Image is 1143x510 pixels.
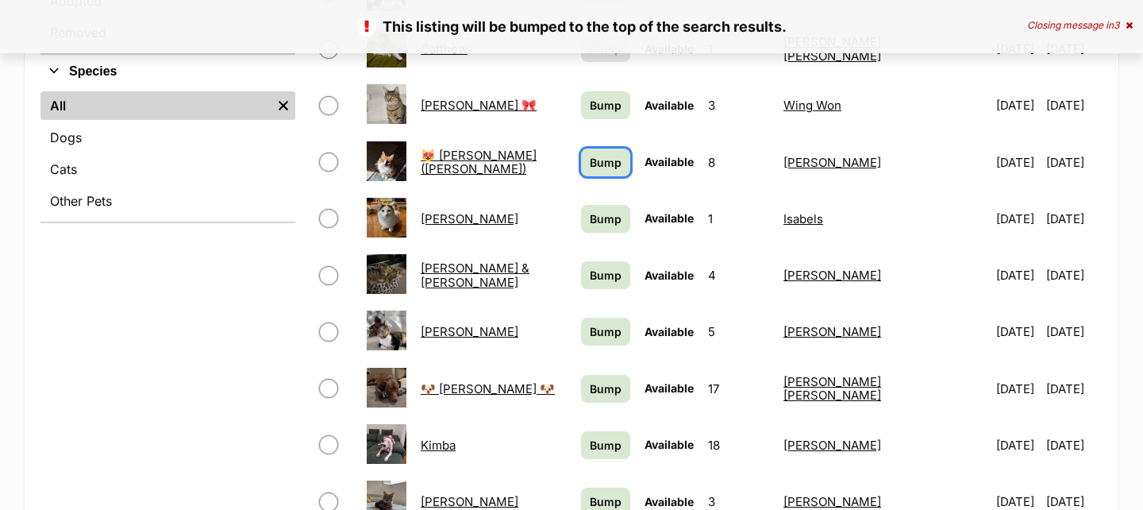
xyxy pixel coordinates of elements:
span: Bump [590,267,622,284]
td: [DATE] [1046,191,1101,246]
td: 3 [702,78,775,133]
td: [DATE] [1046,418,1101,473]
a: Cats [40,155,295,184]
a: [PERSON_NAME] [783,324,881,339]
a: [PERSON_NAME] [783,268,881,283]
a: Other Pets [40,187,295,215]
a: Dogs [40,123,295,152]
span: 3 [1114,19,1119,31]
span: Available [645,99,694,112]
a: [PERSON_NAME] [783,155,881,170]
td: [DATE] [990,304,1045,359]
td: [DATE] [990,361,1045,416]
td: [DATE] [990,135,1045,190]
td: [DATE] [1046,304,1101,359]
div: Species [40,88,295,222]
img: 🐶 Jeff 🐶 [367,368,406,408]
span: Available [645,325,694,338]
td: [DATE] [990,191,1045,246]
td: [DATE] [1046,135,1101,190]
td: [DATE] [990,248,1045,303]
span: Bump [590,493,622,510]
a: [PERSON_NAME] [421,211,518,226]
a: Isabels [783,211,823,226]
a: 🐶 [PERSON_NAME] 🐶 [421,381,555,396]
td: 17 [702,361,775,416]
a: [PERSON_NAME] 🎀 [421,98,537,113]
span: Available [645,495,694,508]
a: [PERSON_NAME] [421,494,518,509]
td: [DATE] [1046,248,1101,303]
a: Bump [581,91,630,119]
a: Bump [581,261,630,289]
a: [PERSON_NAME] [PERSON_NAME] [783,374,881,403]
span: Bump [590,323,622,340]
td: 4 [702,248,775,303]
span: Bump [590,211,622,227]
p: This listing will be bumped to the top of the search results. [16,16,1127,37]
a: [PERSON_NAME] [421,324,518,339]
button: Species [40,61,295,82]
a: [PERSON_NAME] [783,438,881,453]
span: Bump [590,381,622,397]
a: Wing Won [783,98,841,113]
span: Bump [590,154,622,171]
a: [PERSON_NAME] [783,494,881,509]
span: Available [645,438,694,451]
td: 1 [702,191,775,246]
span: Available [645,42,694,56]
td: 18 [702,418,775,473]
div: Closing message in [1027,20,1133,31]
td: 5 [702,304,775,359]
span: Available [645,211,694,225]
a: All [40,91,271,120]
span: Available [645,381,694,395]
span: Available [645,155,694,168]
span: Bump [590,97,622,114]
span: Available [645,269,694,282]
a: Bump [581,431,630,459]
td: [DATE] [990,418,1045,473]
a: Bump [581,149,630,176]
td: [DATE] [1046,78,1101,133]
td: [DATE] [1046,361,1101,416]
a: [PERSON_NAME] & [PERSON_NAME] [421,261,529,289]
td: 8 [702,135,775,190]
a: 😻 [PERSON_NAME] ([PERSON_NAME]) [421,148,537,176]
a: Kimba [421,438,456,453]
a: Bump [581,318,630,346]
a: Bump [581,205,630,233]
td: [DATE] [990,78,1045,133]
a: Remove filter [271,91,295,120]
a: Bump [581,375,630,403]
span: Bump [590,437,622,454]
